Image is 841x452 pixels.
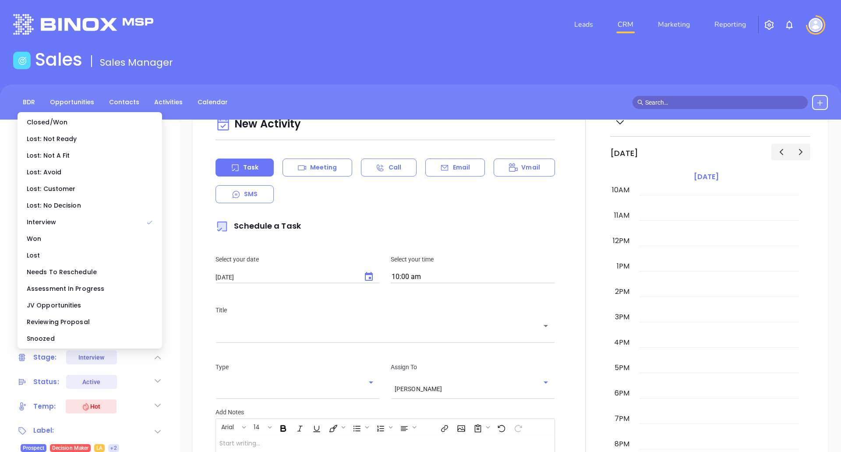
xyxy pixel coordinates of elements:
a: BDR [18,95,40,109]
p: Add Notes [216,407,555,417]
button: Open [540,320,552,332]
div: 5pm [613,363,631,373]
button: Choose date, selected date is Sep 23, 2025 [358,266,379,287]
div: Won [19,230,160,247]
div: 8pm [613,439,631,449]
p: Meeting [310,163,337,172]
div: Reviewing Proposal [19,314,160,330]
span: 14 [249,423,264,429]
p: Call [389,163,401,172]
div: Lost: Not Ready [19,131,160,147]
div: Lost: No Decision [19,197,160,214]
p: Select your time [391,254,555,264]
p: Task [243,163,258,172]
div: Active [82,375,100,389]
span: Arial [217,423,238,429]
a: Leads [571,16,597,33]
div: Stage: [33,351,57,364]
a: CRM [614,16,637,33]
p: Select your date [216,254,380,264]
div: 11am [612,210,631,221]
div: 4pm [612,337,631,348]
span: Align [396,420,418,434]
div: Interview [19,214,160,230]
h1: Sales [35,49,82,70]
div: Needs To Reschedule [19,264,160,280]
span: Fill color or set the text color [325,420,347,434]
span: Sales Manager [100,56,173,69]
span: Insert Ordered List [372,420,395,434]
div: Closed/Won [19,114,160,131]
div: Interview [78,350,105,364]
img: iconSetting [764,20,774,30]
div: Lost: Customer [19,180,160,197]
div: Snoozed [19,330,160,347]
span: Bold [275,420,290,434]
div: 12pm [611,236,631,246]
p: SMS [244,190,258,199]
a: [DATE] [692,171,721,183]
img: user [809,18,823,32]
button: Arial [217,420,240,434]
span: Undo [493,420,509,434]
span: Insert Unordered List [348,420,371,434]
a: Marketing [654,16,693,33]
div: 6pm [613,388,631,399]
img: iconNotification [784,20,795,30]
button: Previous day [771,144,791,160]
div: 3pm [613,312,631,322]
span: Redo [509,420,525,434]
img: logo [13,14,153,35]
div: 10am [610,185,631,195]
div: 2pm [613,286,631,297]
span: Italic [291,420,307,434]
a: Reporting [711,16,749,33]
span: Underline [308,420,324,434]
div: 1pm [615,261,631,272]
p: Vmail [521,163,540,172]
div: Lost [19,247,160,264]
p: Type [216,362,380,372]
p: Email [453,163,470,172]
div: Lost: Avoid [19,164,160,180]
div: Hot [81,401,100,412]
p: Assign To [391,362,555,372]
div: Status: [33,375,59,388]
input: Search… [645,98,803,107]
span: Surveys [469,420,492,434]
span: Schedule a Task [216,220,301,231]
a: Contacts [104,95,145,109]
a: Activities [149,95,188,109]
div: JV Opportunities [19,297,160,314]
div: Assessment In Progress [19,280,160,297]
div: New Activity [216,113,555,136]
button: 14 [249,420,266,434]
span: search [637,99,643,106]
div: 7pm [613,413,631,424]
span: Insert link [436,420,452,434]
span: Font family [216,420,248,434]
span: Insert Image [452,420,468,434]
div: Lost: Not A Fit [19,147,160,164]
input: MM/DD/YYYY [216,273,355,281]
a: Opportunities [45,95,99,109]
span: Font size [249,420,274,434]
div: Label: [33,424,54,437]
p: Title [216,305,555,315]
button: Open [365,376,377,388]
button: Next day [791,144,810,160]
a: Calendar [192,95,233,109]
button: Open [540,376,552,388]
h2: [DATE] [610,148,638,158]
div: Temp: [33,400,56,413]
